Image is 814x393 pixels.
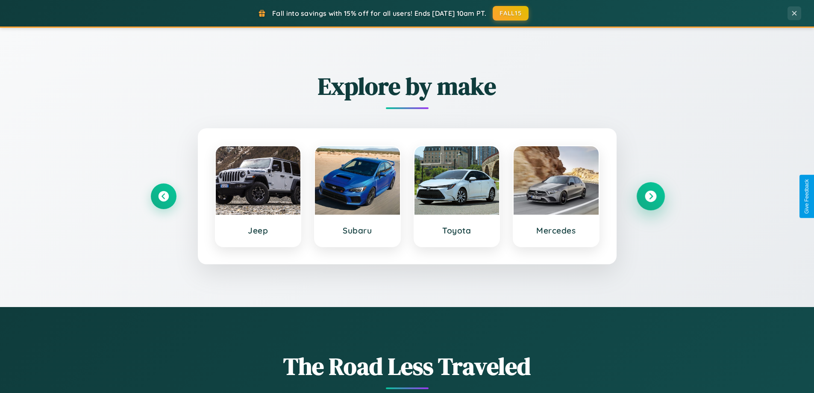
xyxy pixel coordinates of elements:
[423,225,491,236] h3: Toyota
[522,225,590,236] h3: Mercedes
[804,179,810,214] div: Give Feedback
[151,350,664,383] h1: The Road Less Traveled
[493,6,529,21] button: FALL15
[272,9,486,18] span: Fall into savings with 15% off for all users! Ends [DATE] 10am PT.
[224,225,292,236] h3: Jeep
[151,70,664,103] h2: Explore by make
[323,225,391,236] h3: Subaru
